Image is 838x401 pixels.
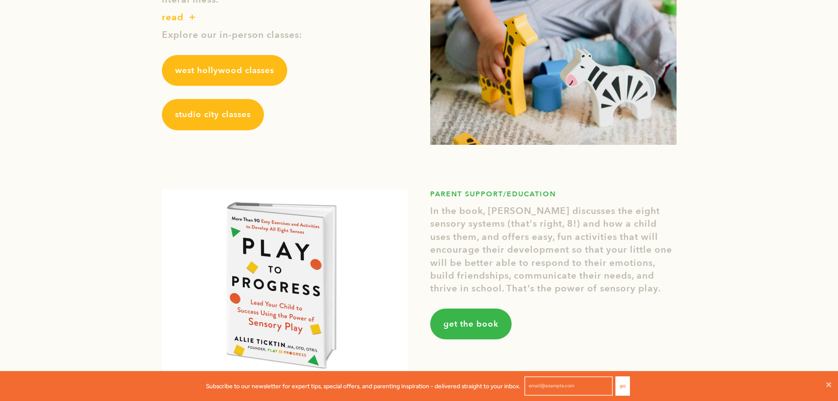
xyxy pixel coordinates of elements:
p: read [162,11,183,25]
p: Explore our in-person classes: [162,29,408,41]
a: west hollywood classes [162,55,287,86]
p: In the book, [PERSON_NAME] discusses the eight sensory systems (that's right, 8!) and how a child... [430,205,677,295]
p: Subscribe to our newsletter for expert tips, special offers, and parenting inspiration - delivere... [206,381,520,391]
a: studio city classes [162,99,264,130]
span: get the book [443,318,498,330]
button: Go [615,376,630,396]
input: email@example.com [524,376,613,396]
span: west hollywood classes [175,65,274,76]
span: studio city classes [175,109,251,120]
a: get the book [430,309,512,339]
h1: PARENT SUPPORT/EDUCATION [430,189,677,200]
